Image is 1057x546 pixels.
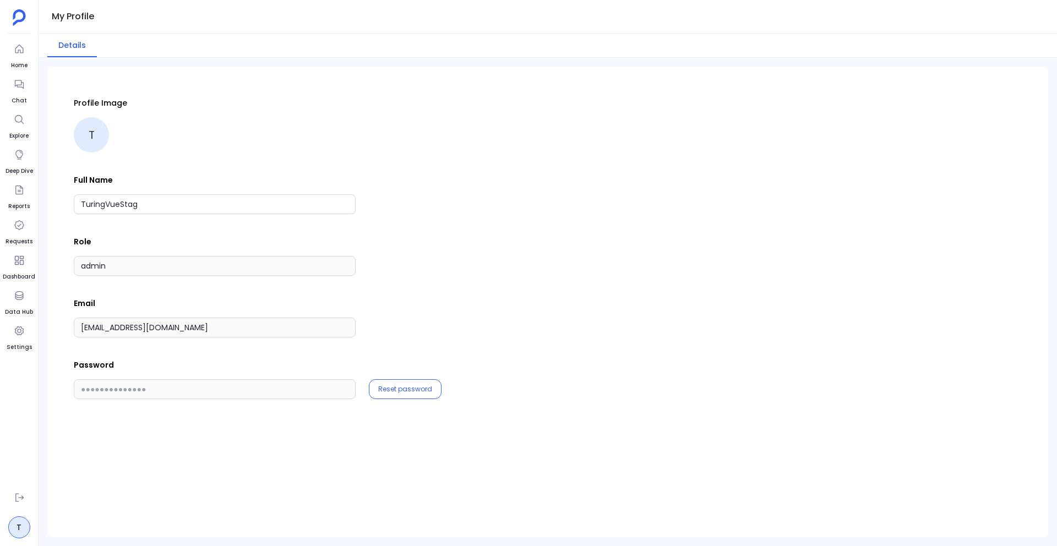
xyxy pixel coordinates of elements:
a: T [8,516,30,538]
span: Chat [9,96,29,105]
a: Home [9,39,29,70]
p: Profile Image [74,97,1022,108]
button: Reset password [378,385,432,394]
a: Settings [7,321,32,352]
span: Reports [8,202,30,211]
input: Role [74,256,356,276]
a: Dashboard [3,250,35,281]
span: Explore [9,132,29,140]
p: Email [74,298,1022,309]
button: Details [47,34,97,57]
a: Requests [6,215,32,246]
span: Dashboard [3,272,35,281]
span: Deep Dive [6,167,33,176]
input: Full Name [74,194,356,214]
p: Full Name [74,174,1022,185]
div: T [74,117,109,152]
span: Settings [7,343,32,352]
input: ●●●●●●●●●●●●●● [74,379,356,399]
p: Role [74,236,1022,247]
span: Data Hub [5,308,33,316]
a: Deep Dive [6,145,33,176]
img: petavue logo [13,9,26,26]
a: Explore [9,110,29,140]
a: Chat [9,74,29,105]
a: Data Hub [5,286,33,316]
p: Password [74,359,1022,370]
input: Email [74,318,356,337]
span: Home [9,61,29,70]
a: Reports [8,180,30,211]
h1: My Profile [52,9,94,24]
span: Requests [6,237,32,246]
